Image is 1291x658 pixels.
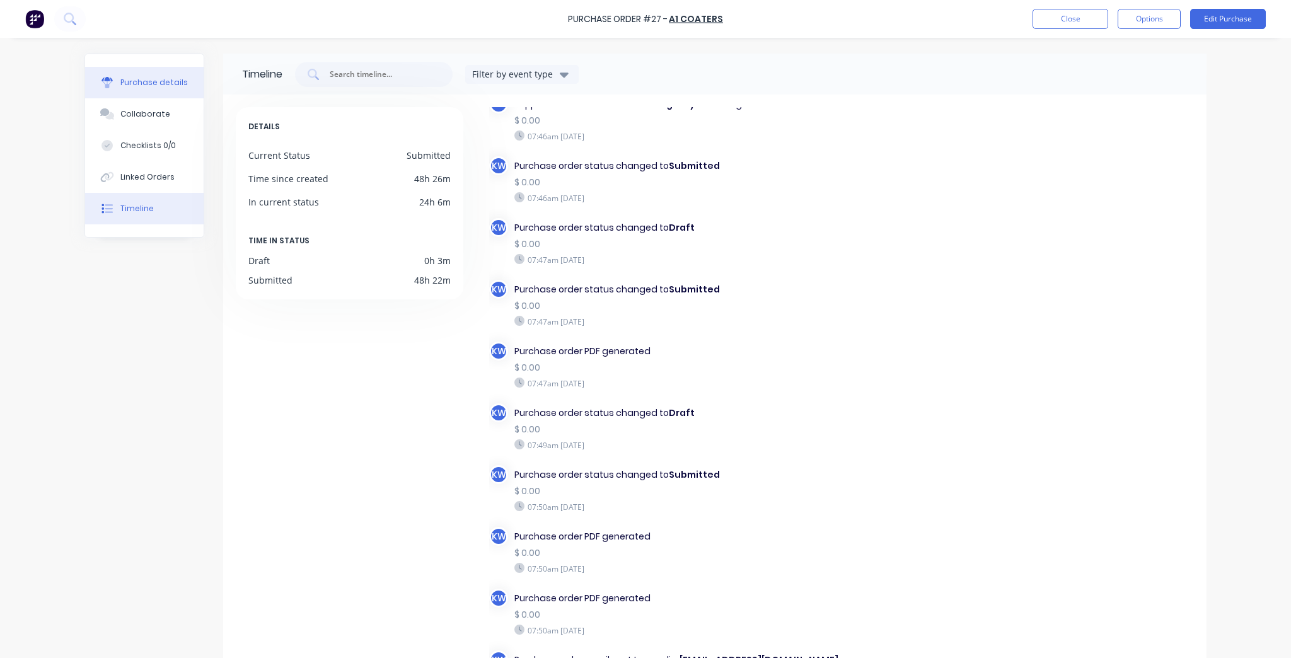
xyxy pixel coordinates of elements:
button: Purchase details [85,67,204,98]
div: 07:49am [DATE] [514,439,840,451]
div: $ 0.00 [514,176,840,189]
div: $ 0.00 [514,114,840,127]
div: Purchase order PDF generated [514,530,840,543]
div: Timeline [120,203,154,214]
div: KW [489,156,508,175]
button: Options [1118,9,1181,29]
div: KW [489,280,508,299]
div: Timeline [242,67,282,82]
div: KW [489,465,508,484]
span: TIME IN STATUS [248,234,310,248]
div: Purchase order status changed to [514,159,840,173]
div: $ 0.00 [514,238,840,251]
div: KW [489,403,508,422]
div: In current status [248,195,319,209]
div: 07:50am [DATE] [514,625,840,636]
b: Draft [669,407,695,419]
img: Factory [25,9,44,28]
div: 07:47am [DATE] [514,378,840,389]
div: 07:46am [DATE] [514,130,840,142]
div: $ 0.00 [514,608,840,621]
div: 48h 26m [414,172,451,185]
div: 48h 22m [414,274,451,287]
button: Linked Orders [85,161,204,193]
div: 07:47am [DATE] [514,316,840,327]
div: Purchase order status changed to [514,468,840,482]
div: Submitted [248,274,292,287]
div: 07:50am [DATE] [514,501,840,512]
button: Filter by event type [465,65,579,84]
div: $ 0.00 [514,361,840,374]
div: KW [489,342,508,361]
button: Collaborate [85,98,204,130]
button: Edit Purchase [1190,9,1266,29]
span: DETAILS [248,120,280,134]
b: Submitted [669,159,720,172]
b: Draft [669,221,695,234]
div: 07:50am [DATE] [514,563,840,574]
button: Checklists 0/0 [85,130,204,161]
div: 24h 6m [419,195,451,209]
b: Submitted [669,468,720,481]
div: Current Status [248,149,310,162]
input: Search timeline... [328,68,433,81]
div: Purchase order status changed to [514,283,840,296]
div: Linked Orders [120,171,175,183]
button: Timeline [85,193,204,224]
div: Purchase order PDF generated [514,345,840,358]
div: Purchase Order #27 - [568,13,668,26]
div: Time since created [248,172,328,185]
div: KW [489,589,508,608]
div: $ 0.00 [514,299,840,313]
div: $ 0.00 [514,546,840,560]
div: 07:46am [DATE] [514,192,840,204]
div: KW [489,218,508,237]
div: Filter by event type [472,67,557,81]
div: $ 0.00 [514,423,840,436]
div: Purchase order status changed to [514,407,840,420]
div: 0h 3m [424,254,451,267]
div: Purchase order PDF generated [514,592,840,605]
div: Purchase order status changed to [514,221,840,234]
button: Close [1033,9,1108,29]
div: Purchase details [120,77,188,88]
b: Submitted [669,283,720,296]
div: Collaborate [120,108,170,120]
div: KW [489,527,508,546]
div: 07:47am [DATE] [514,254,840,265]
div: Checklists 0/0 [120,140,176,151]
div: $ 0.00 [514,485,840,498]
div: Draft [248,254,270,267]
a: A1 Coaters [669,13,723,25]
div: Submitted [407,149,451,162]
